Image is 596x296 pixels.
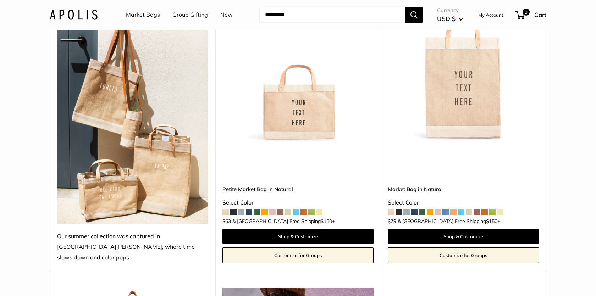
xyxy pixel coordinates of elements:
[222,218,231,224] span: $63
[388,229,539,244] a: Shop & Customize
[126,10,160,20] a: Market Bags
[222,197,374,208] div: Select Color
[516,9,546,21] a: 0 Cart
[57,231,208,263] div: Our summer collection was captured in [GEOGRAPHIC_DATA][PERSON_NAME], where time slows down and c...
[405,7,423,23] button: Search
[222,229,374,244] a: Shop & Customize
[232,219,335,224] span: & [GEOGRAPHIC_DATA] Free Shipping +
[388,218,396,224] span: $79
[321,218,332,224] span: $150
[437,13,463,24] button: USD $
[259,7,405,23] input: Search...
[523,9,530,16] span: 0
[478,11,503,19] a: My Account
[534,11,546,18] span: Cart
[388,247,539,263] a: Customize for Groups
[437,5,463,15] span: Currency
[220,10,233,20] a: New
[222,247,374,263] a: Customize for Groups
[50,10,98,20] img: Apolis
[486,218,497,224] span: $150
[222,185,374,193] a: Petite Market Bag in Natural
[437,15,456,22] span: USD $
[388,185,539,193] a: Market Bag in Natural
[398,219,500,224] span: & [GEOGRAPHIC_DATA] Free Shipping +
[388,197,539,208] div: Select Color
[172,10,208,20] a: Group Gifting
